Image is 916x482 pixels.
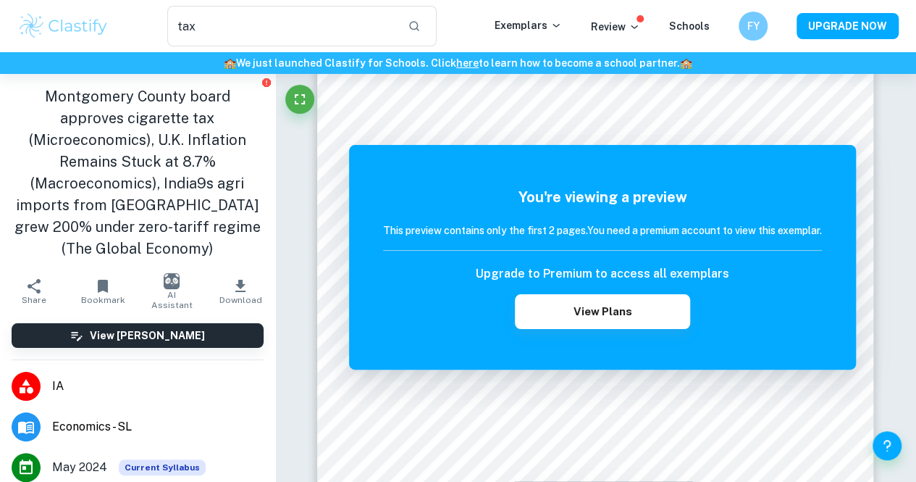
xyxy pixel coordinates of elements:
h6: We just launched Clastify for Schools. Click to learn how to become a school partner. [3,55,913,71]
span: Economics - SL [52,418,264,436]
span: 🏫 [224,57,236,69]
img: AI Assistant [164,273,180,289]
input: Search for any exemplars... [167,6,396,46]
button: Bookmark [69,271,138,312]
button: Download [206,271,275,312]
button: Fullscreen [285,85,314,114]
button: FY [739,12,768,41]
button: Help and Feedback [873,431,902,460]
a: Schools [669,20,710,32]
button: View [PERSON_NAME] [12,323,264,348]
span: May 2024 [52,459,107,476]
span: Bookmark [81,295,125,305]
a: here [456,57,479,69]
h6: This preview contains only the first 2 pages. You need a premium account to view this exemplar. [383,223,822,238]
button: UPGRADE NOW [797,13,899,39]
h5: You're viewing a preview [383,186,822,208]
p: Exemplars [495,17,562,33]
div: This exemplar is based on the current syllabus. Feel free to refer to it for inspiration/ideas wh... [119,460,206,475]
span: IA [52,378,264,395]
span: Current Syllabus [119,460,206,475]
span: Download [219,295,262,305]
img: Clastify logo [17,12,109,41]
span: AI Assistant [146,290,198,310]
h1: Montgomery County board approves cigarette tax (Microeconomics), U.K. Inflation Remains Stuck at ... [12,86,264,259]
button: Report issue [261,77,272,88]
h6: Upgrade to Premium to access all exemplars [476,265,729,283]
button: AI Assistant [138,271,206,312]
span: Share [22,295,46,305]
h6: FY [745,18,762,34]
p: Review [591,19,640,35]
h6: View [PERSON_NAME] [90,328,205,344]
span: 🏫 [680,57,692,69]
button: View Plans [515,294,690,329]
